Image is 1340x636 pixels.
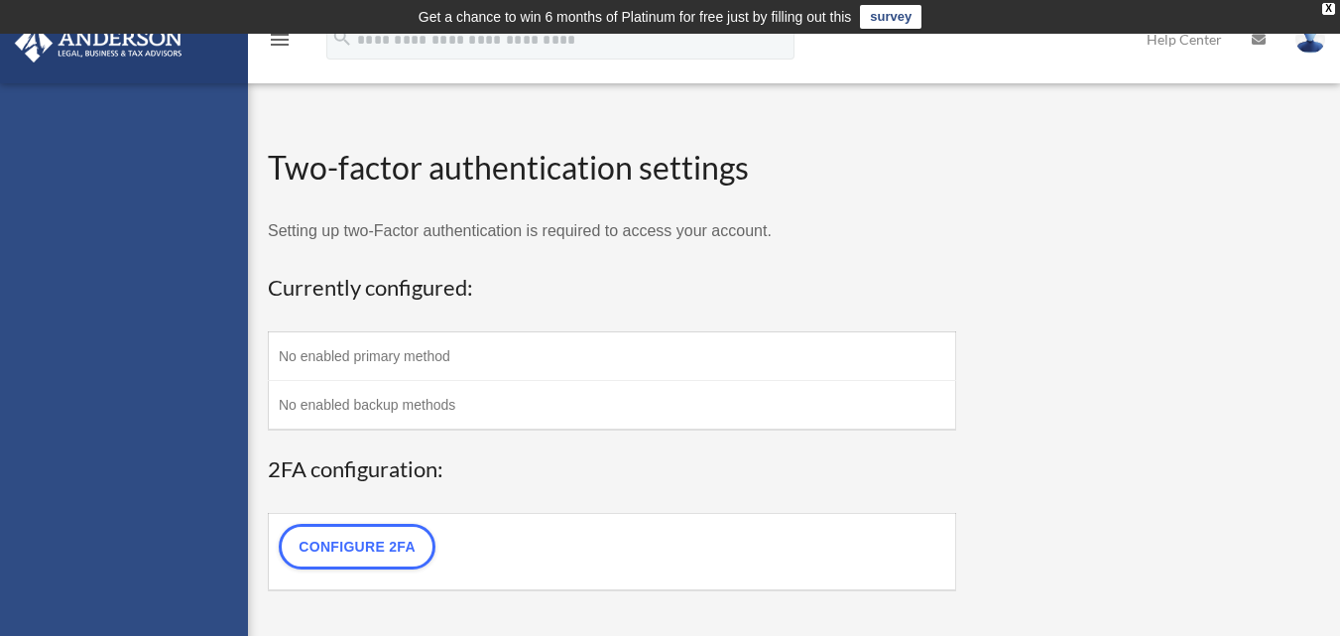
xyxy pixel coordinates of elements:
[268,35,292,52] a: menu
[860,5,921,29] a: survey
[1295,25,1325,54] img: User Pic
[268,273,956,304] h3: Currently configured:
[268,217,956,245] p: Setting up two-Factor authentication is required to access your account.
[1322,3,1335,15] div: close
[268,454,956,485] h3: 2FA configuration:
[268,28,292,52] i: menu
[9,24,188,63] img: Anderson Advisors Platinum Portal
[279,524,435,570] a: Configure 2FA
[331,27,353,49] i: search
[269,381,956,431] td: No enabled backup methods
[269,332,956,381] td: No enabled primary method
[268,146,956,191] h2: Two-factor authentication settings
[419,5,852,29] div: Get a chance to win 6 months of Platinum for free just by filling out this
